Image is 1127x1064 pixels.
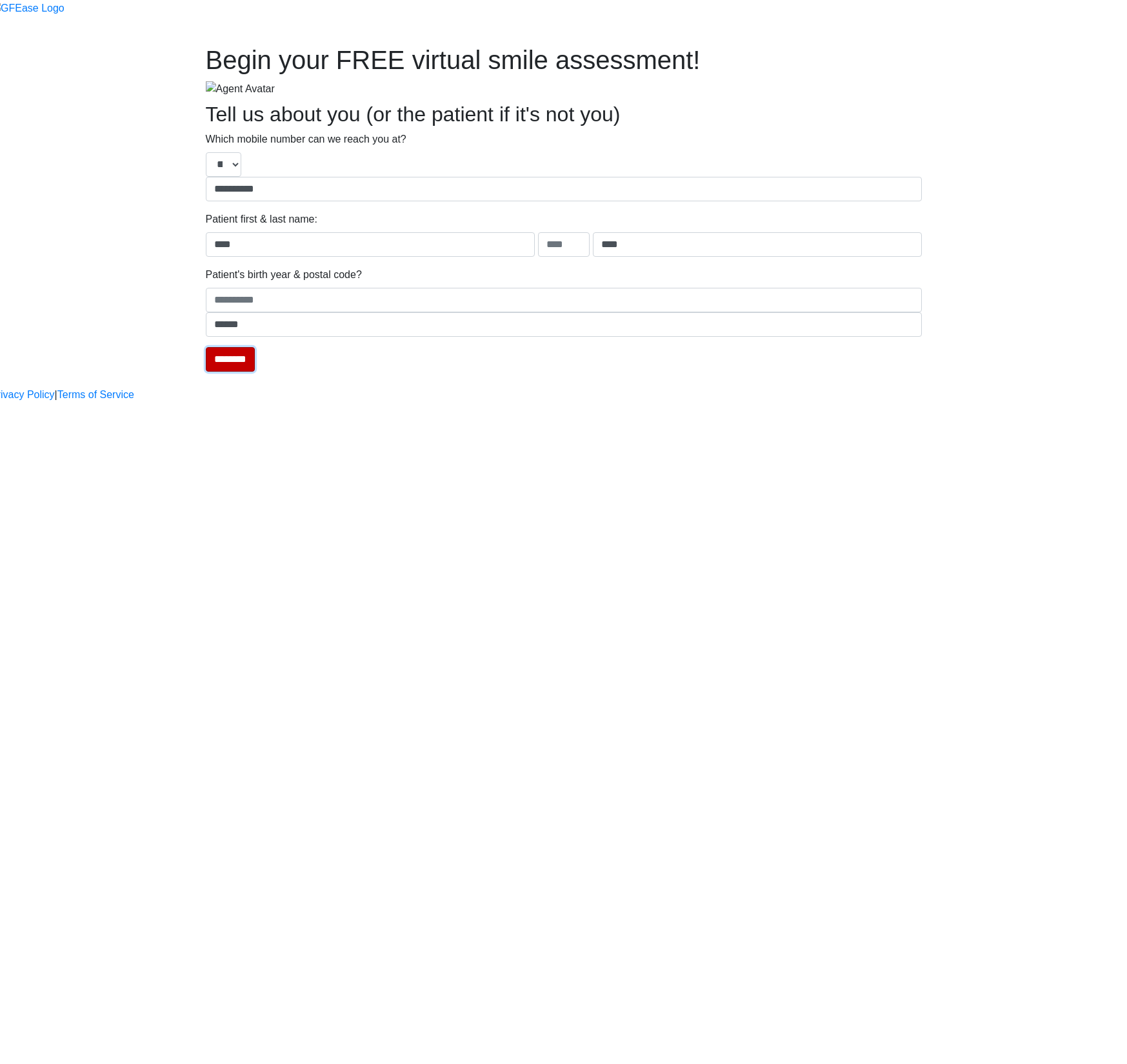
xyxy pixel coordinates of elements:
[57,387,134,403] a: Terms of Service
[206,45,922,75] h1: Begin your FREE virtual smile assessment!
[206,102,922,126] h2: Tell us about you (or the patient if it's not you)
[206,132,406,147] label: Which mobile number can we reach you at?
[206,267,362,283] label: Patient's birth year & postal code?
[206,81,275,97] img: Agent Avatar
[206,212,317,227] label: Patient first & last name:
[55,387,57,403] a: |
